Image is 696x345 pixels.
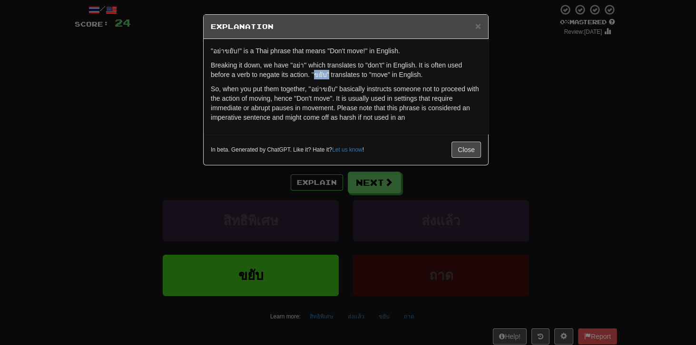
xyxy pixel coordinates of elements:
p: So, when you put them together, "อย่าขยับ" basically instructs someone not to proceed with the ac... [211,84,481,122]
h5: Explanation [211,22,481,31]
span: × [475,20,481,31]
button: Close [451,142,481,158]
a: Let us know [332,146,362,153]
small: In beta. Generated by ChatGPT. Like it? Hate it? ! [211,146,364,154]
p: "อย่าขยับ!" is a Thai phrase that means "Don't move!" in English. [211,46,481,56]
p: Breaking it down, we have "อย่า" which translates to "don't" in English. It is often used before ... [211,60,481,79]
button: Close [475,21,481,31]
